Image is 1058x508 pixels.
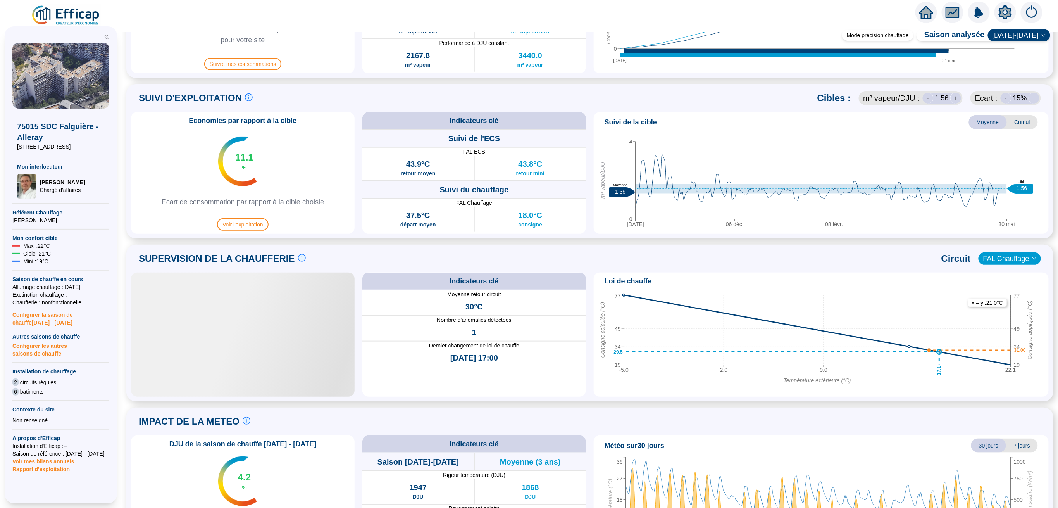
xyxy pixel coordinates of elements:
[615,344,621,350] tspan: 34
[615,188,625,195] text: 1.39
[12,416,109,424] div: Non renseigné
[817,92,851,104] span: Cibles :
[983,253,1036,264] span: FAL Chauffage
[12,340,109,358] span: Configurer les autres saisons de chauffe
[613,183,627,187] text: Moyenne
[999,221,1015,227] tspan: 30 mai
[218,137,257,186] img: indicateur températures
[440,184,509,195] span: Suivi du chauffage
[1014,347,1026,353] text: 31.00
[448,133,500,144] span: Suivi de l'ECS
[943,58,955,62] tspan: 31 mai
[600,302,606,358] tspan: Consigne calculée (°C)
[1032,256,1037,261] span: down
[522,482,539,493] span: 1868
[139,252,295,265] span: SUPERVISION DE LA CHAUFFERIE
[405,61,431,69] span: m³ vapeur
[1005,366,1016,373] tspan: 22.1
[12,450,109,458] span: Saison de référence : [DATE] - [DATE]
[1014,293,1020,299] tspan: 77
[12,283,109,291] span: Allumage chauffage : [DATE]
[998,5,1012,19] span: setting
[377,456,459,467] span: Saison [DATE]-[DATE]
[406,159,430,169] span: 43.9°C
[154,197,332,207] span: Ecart de consommation par rapport à la cible choisie
[627,221,644,227] tspan: [DATE]
[40,178,85,186] span: [PERSON_NAME]
[12,388,19,396] span: 6
[12,209,109,216] span: Référent Chauffage
[31,5,101,26] img: efficap energie logo
[235,151,253,164] span: 11.1
[1027,300,1033,359] tspan: Consigne appliquée (°C)
[12,216,109,224] span: [PERSON_NAME]
[242,484,246,491] span: %
[450,115,498,126] span: Indicateurs clé
[12,299,109,306] span: Chaufferie : non fonctionnelle
[1013,93,1027,104] span: 15 %
[23,257,48,265] span: Mini : 19 °C
[243,417,250,425] span: info-circle
[941,252,971,265] span: Circuit
[362,316,586,324] span: Nombre d'anomalies détectées
[946,5,960,19] span: fund
[139,415,240,428] span: IMPACT DE LA METEO
[629,216,632,222] tspan: 0
[413,493,424,501] span: DJU
[1014,475,1023,482] tspan: 750
[217,218,269,231] span: Voir l'exploitation
[600,162,606,199] tspan: m³ vapeur/DJU
[238,471,251,484] span: 4.2
[993,29,1046,41] span: 2024-2025
[975,93,998,104] span: Ecart :
[450,352,498,363] span: [DATE] 17:00
[971,439,1006,453] span: 30 jours
[1007,115,1038,129] span: Cumul
[204,58,282,70] span: Suivre mes consommations
[617,475,623,482] tspan: 27
[12,234,109,242] span: Mon confort cible
[410,482,427,493] span: 1947
[613,58,627,62] tspan: [DATE]
[1014,344,1020,350] tspan: 34
[500,456,561,467] span: Moyenne (3 ans)
[614,349,623,354] text: 29.5
[1041,33,1046,38] span: down
[17,174,36,199] img: Chargé d'affaires
[139,92,242,104] span: SUIVI D'EXPLOITATION
[165,439,321,449] span: DJU de la saison de chauffe [DATE] - [DATE]
[450,276,498,287] span: Indicateurs clé
[12,368,109,375] span: Installation de chauffage
[950,93,961,104] div: +
[12,291,109,299] span: Exctinction chauffage : --
[1017,185,1027,191] text: 1.56
[20,388,44,396] span: batiments
[12,465,109,473] span: Rapport d'exploitation
[615,326,621,332] tspan: 49
[617,497,623,503] tspan: 18
[519,50,542,61] span: 3440.0
[406,210,430,221] span: 37.5°C
[362,148,586,156] span: FAL ECS
[12,442,109,450] span: Installation d'Efficap : --
[12,434,109,442] span: A propos d'Efficap
[617,459,623,465] tspan: 36
[12,454,74,465] span: Voir mes bilans annuels
[726,221,744,227] tspan: 06 déc.
[863,93,920,104] span: m³ vapeur /DJU :
[605,440,664,451] span: Météo sur 30 jours
[919,5,933,19] span: home
[917,29,985,41] span: Saison analysée
[935,93,949,104] span: 1.56
[17,163,105,171] span: Mon interlocuteur
[614,46,617,52] tspan: 0
[362,290,586,298] span: Moyenne retour circuit
[605,276,652,287] span: Loi de chauffe
[23,250,51,257] span: Cible : 21 °C
[825,221,843,227] tspan: 08 févr.
[1014,459,1026,465] tspan: 1000
[820,366,828,373] tspan: 9.0
[629,138,632,145] tspan: 4
[1006,439,1038,453] span: 7 jours
[1018,180,1026,183] text: Cible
